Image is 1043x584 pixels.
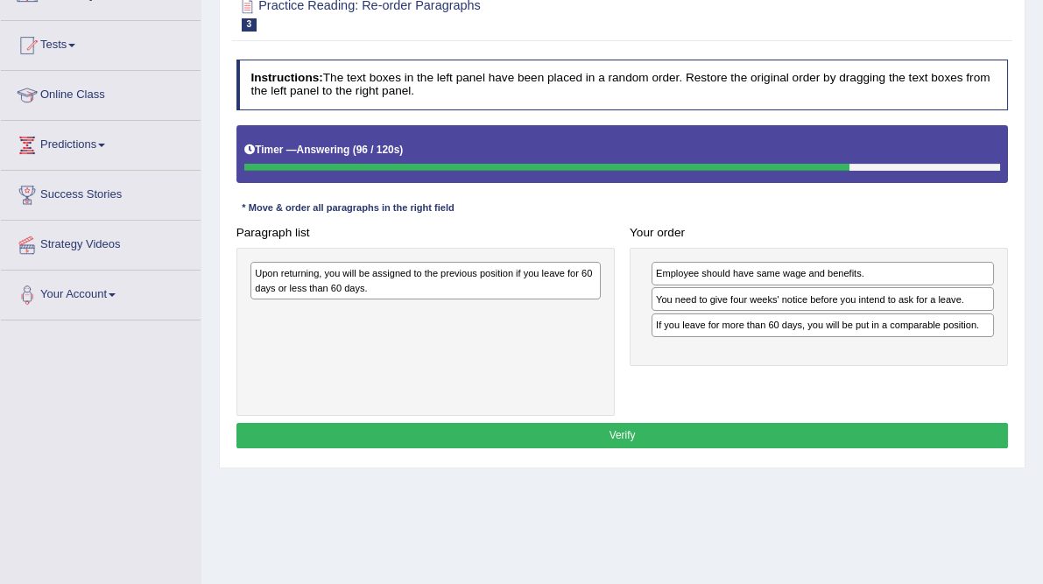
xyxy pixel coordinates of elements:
[1,221,201,264] a: Strategy Videos
[1,121,201,165] a: Predictions
[1,171,201,215] a: Success Stories
[353,144,356,156] b: (
[244,144,403,156] h5: Timer —
[399,144,403,156] b: )
[236,201,461,216] div: * Move & order all paragraphs in the right field
[652,262,994,285] div: Employee should have same wage and benefits.
[250,71,322,84] b: Instructions:
[236,423,1009,448] button: Verify
[250,262,601,299] div: Upon returning, you will be assigned to the previous position if you leave for 60 days or less th...
[356,144,400,156] b: 96 / 120s
[236,60,1009,109] h4: The text boxes in the left panel have been placed in a random order. Restore the original order b...
[297,144,350,156] b: Answering
[630,227,1008,240] h4: Your order
[1,21,201,65] a: Tests
[1,71,201,115] a: Online Class
[652,313,994,337] div: If you leave for more than 60 days, you will be put in a comparable position.
[1,271,201,314] a: Your Account
[652,287,994,311] div: You need to give four weeks' notice before you intend to ask for a leave.
[236,227,615,240] h4: Paragraph list
[242,18,257,32] span: 3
